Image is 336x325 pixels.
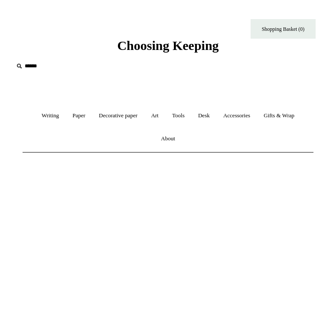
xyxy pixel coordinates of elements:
[192,104,216,127] a: Desk
[155,127,181,150] a: About
[117,45,219,51] a: Choosing Keeping
[145,104,164,127] a: Art
[251,19,316,39] a: Shopping Basket (0)
[36,104,65,127] a: Writing
[166,104,191,127] a: Tools
[117,38,219,53] span: Choosing Keeping
[93,104,144,127] a: Decorative paper
[217,104,256,127] a: Accessories
[66,104,91,127] a: Paper
[258,104,300,127] a: Gifts & Wrap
